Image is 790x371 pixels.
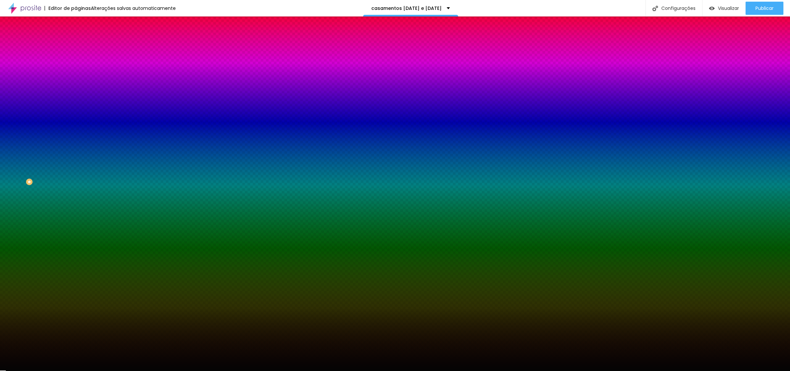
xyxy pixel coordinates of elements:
font: Visualizar [718,5,739,12]
font: Publicar [755,5,774,12]
font: Alterações salvas automaticamente [91,5,176,12]
img: view-1.svg [709,6,715,11]
font: Editor de páginas [48,5,91,12]
font: casamentos [DATE] e [DATE] [371,5,442,12]
img: Ícone [652,6,658,11]
button: Publicar [746,2,783,15]
button: Visualizar [702,2,746,15]
font: Configurações [661,5,696,12]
